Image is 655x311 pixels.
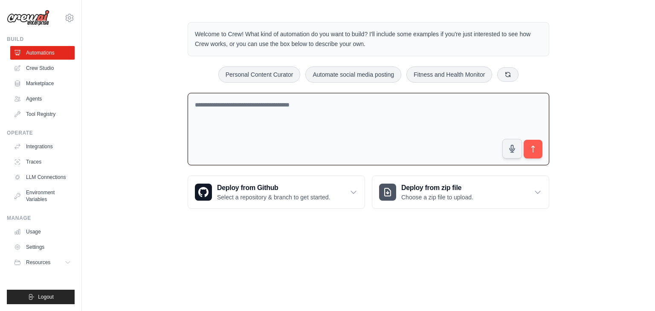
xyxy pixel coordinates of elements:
div: Build [7,36,75,43]
button: Resources [10,256,75,269]
a: Traces [10,155,75,169]
a: Marketplace [10,77,75,90]
span: Resources [26,259,50,266]
button: Logout [7,290,75,304]
iframe: Chat Widget [612,270,655,311]
a: Crew Studio [10,61,75,75]
a: Agents [10,92,75,106]
p: Welcome to Crew! What kind of automation do you want to build? I'll include some examples if you'... [195,29,542,49]
button: Fitness and Health Monitor [406,66,492,83]
button: Automate social media posting [305,66,401,83]
a: Environment Variables [10,186,75,206]
a: LLM Connections [10,170,75,184]
p: Select a repository & branch to get started. [217,193,330,202]
img: Logo [7,10,49,26]
a: Integrations [10,140,75,153]
h3: Deploy from zip file [401,183,473,193]
a: Settings [10,240,75,254]
div: Operate [7,130,75,136]
a: Automations [10,46,75,60]
h3: Deploy from Github [217,183,330,193]
span: Logout [38,294,54,300]
p: Choose a zip file to upload. [401,193,473,202]
button: Personal Content Curator [218,66,301,83]
a: Usage [10,225,75,239]
div: Manage [7,215,75,222]
a: Tool Registry [10,107,75,121]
